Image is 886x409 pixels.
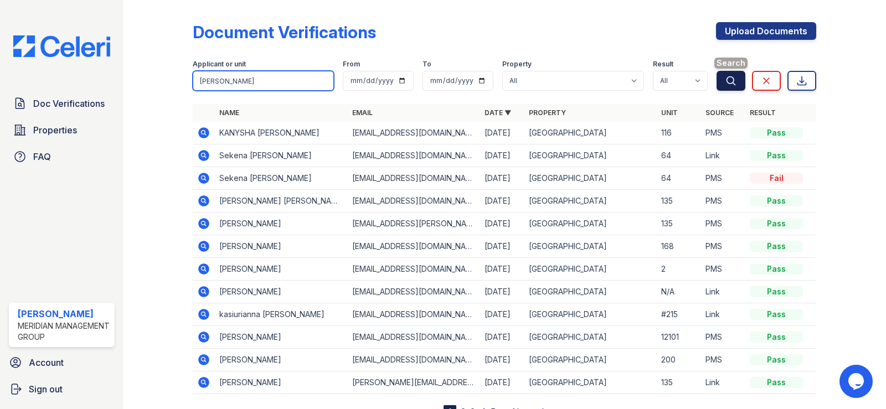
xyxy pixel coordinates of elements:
[701,190,745,213] td: PMS
[657,235,701,258] td: 168
[701,122,745,144] td: PMS
[215,190,347,213] td: [PERSON_NAME] [PERSON_NAME]
[750,218,803,229] div: Pass
[750,354,803,365] div: Pass
[348,349,480,371] td: [EMAIL_ADDRESS][DOMAIN_NAME]
[215,167,347,190] td: Sekena [PERSON_NAME]
[215,349,347,371] td: [PERSON_NAME]
[193,71,334,91] input: Search by name, email, or unit number
[657,258,701,281] td: 2
[193,22,376,42] div: Document Verifications
[9,119,115,141] a: Properties
[215,258,347,281] td: [PERSON_NAME]
[701,144,745,167] td: Link
[480,190,524,213] td: [DATE]
[9,92,115,115] a: Doc Verifications
[839,365,875,398] iframe: chat widget
[348,326,480,349] td: [EMAIL_ADDRESS][DOMAIN_NAME]
[348,167,480,190] td: [EMAIL_ADDRESS][DOMAIN_NAME]
[29,356,64,369] span: Account
[701,349,745,371] td: PMS
[524,144,657,167] td: [GEOGRAPHIC_DATA]
[348,303,480,326] td: [EMAIL_ADDRESS][DOMAIN_NAME]
[661,108,678,117] a: Unit
[657,371,701,394] td: 135
[524,349,657,371] td: [GEOGRAPHIC_DATA]
[348,213,480,235] td: [EMAIL_ADDRESS][PERSON_NAME][DOMAIN_NAME]
[423,60,431,69] label: To
[480,167,524,190] td: [DATE]
[4,378,119,400] a: Sign out
[352,108,373,117] a: Email
[524,213,657,235] td: [GEOGRAPHIC_DATA]
[219,108,239,117] a: Name
[348,371,480,394] td: [PERSON_NAME][EMAIL_ADDRESS][DOMAIN_NAME]
[215,371,347,394] td: [PERSON_NAME]
[653,60,673,69] label: Result
[524,326,657,349] td: [GEOGRAPHIC_DATA]
[33,150,51,163] span: FAQ
[480,235,524,258] td: [DATE]
[524,281,657,303] td: [GEOGRAPHIC_DATA]
[750,150,803,161] div: Pass
[215,326,347,349] td: [PERSON_NAME]
[657,122,701,144] td: 116
[750,173,803,184] div: Fail
[750,286,803,297] div: Pass
[4,35,119,57] img: CE_Logo_Blue-a8612792a0a2168367f1c8372b55b34899dd931a85d93a1a3d3e32e68fde9ad4.png
[348,190,480,213] td: [EMAIL_ADDRESS][DOMAIN_NAME]
[502,60,532,69] label: Property
[480,122,524,144] td: [DATE]
[657,303,701,326] td: #215
[750,241,803,252] div: Pass
[524,371,657,394] td: [GEOGRAPHIC_DATA]
[480,326,524,349] td: [DATE]
[480,258,524,281] td: [DATE]
[524,303,657,326] td: [GEOGRAPHIC_DATA]
[657,326,701,349] td: 12101
[343,60,360,69] label: From
[716,22,816,40] a: Upload Documents
[750,263,803,275] div: Pass
[193,60,246,69] label: Applicant or unit
[657,281,701,303] td: N/A
[717,71,745,91] button: Search
[657,213,701,235] td: 135
[750,377,803,388] div: Pass
[18,307,110,320] div: [PERSON_NAME]
[4,351,119,374] a: Account
[701,235,745,258] td: PMS
[714,58,748,69] span: Search
[524,235,657,258] td: [GEOGRAPHIC_DATA]
[701,167,745,190] td: PMS
[701,326,745,349] td: PMS
[657,349,701,371] td: 200
[701,281,745,303] td: Link
[215,235,347,258] td: [PERSON_NAME]
[524,167,657,190] td: [GEOGRAPHIC_DATA]
[215,303,347,326] td: kasiurianna [PERSON_NAME]
[215,144,347,167] td: Sekena [PERSON_NAME]
[348,281,480,303] td: [EMAIL_ADDRESS][DOMAIN_NAME]
[701,303,745,326] td: Link
[348,122,480,144] td: [EMAIL_ADDRESS][DOMAIN_NAME]
[485,108,511,117] a: Date ▼
[750,127,803,138] div: Pass
[701,213,745,235] td: PMS
[215,213,347,235] td: [PERSON_NAME]
[9,146,115,168] a: FAQ
[657,190,701,213] td: 135
[480,281,524,303] td: [DATE]
[480,303,524,326] td: [DATE]
[750,309,803,320] div: Pass
[705,108,734,117] a: Source
[348,144,480,167] td: [EMAIL_ADDRESS][DOMAIN_NAME]
[524,122,657,144] td: [GEOGRAPHIC_DATA]
[524,190,657,213] td: [GEOGRAPHIC_DATA]
[701,258,745,281] td: PMS
[750,195,803,206] div: Pass
[29,382,63,396] span: Sign out
[215,122,347,144] td: KANYSHA [PERSON_NAME]
[480,349,524,371] td: [DATE]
